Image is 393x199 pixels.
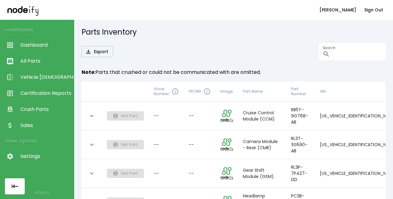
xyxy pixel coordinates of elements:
span: Vehicle [DEMOGRAPHIC_DATA] [20,74,71,81]
span: Dashboard [20,41,71,49]
td: -- [184,130,216,159]
span: Purchase Pedigree Part Certification to sell this part [107,112,144,119]
img: part image [221,167,233,180]
span: Purchase Pedigree Part Certification to sell this part [107,170,144,176]
a: Privacy [35,189,49,196]
td: -- [184,159,216,188]
td: Camera Module - Rear (CMR) [238,130,286,159]
h5: Parts Inventory [82,27,386,37]
div: -- [154,170,179,176]
span: Purchase Pedigree Part Certification to sell this part [107,141,144,147]
div: -- [154,113,179,119]
span: Certification Reports [20,90,71,97]
button: Export [82,46,113,57]
th: Part Name [238,82,286,102]
td: RL3T-3G590-AB [286,130,315,159]
td: -- [184,102,216,130]
th: Image [216,82,238,102]
th: Part Number [286,82,315,102]
img: part image [221,110,233,122]
button: expand row [87,111,97,121]
button: Sign Out [362,4,386,16]
td: RB5T-9G768-AB [286,102,315,130]
div: -- [154,142,179,148]
div: PPCRN [189,88,211,95]
div: Stock Number [154,87,179,96]
button: [PERSON_NAME] [317,4,359,16]
span: Sales [20,122,71,129]
span: Settings [20,153,71,160]
td: Gear Shift Module (GSM) [238,159,286,188]
img: part image [221,138,233,151]
span: Crush Parts [20,106,71,113]
h6: Parts that crushed or could not be communicated with are omitted. [82,68,386,77]
strong: Note: [82,69,95,76]
td: RL3P-7P427-DD [286,159,315,188]
button: expand row [87,139,97,150]
span: All Parts [20,57,71,65]
img: nodeify [7,4,38,15]
td: Cruise Control Module (CCM) [238,102,286,130]
label: Search [323,45,336,50]
button: expand row [87,168,97,179]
